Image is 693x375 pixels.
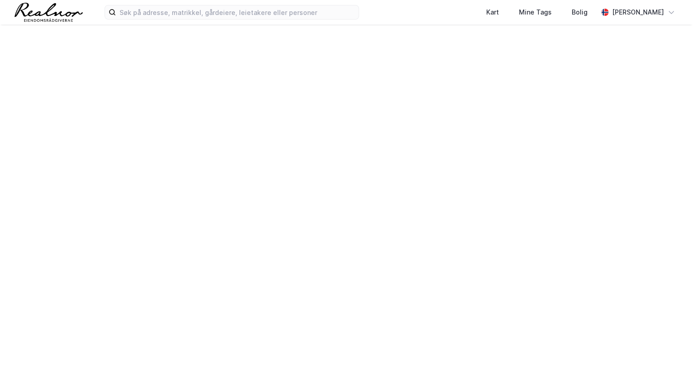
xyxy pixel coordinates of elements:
[116,5,359,19] input: Søk på adresse, matrikkel, gårdeiere, leietakere eller personer
[612,7,664,18] div: [PERSON_NAME]
[519,7,552,18] div: Mine Tags
[15,3,83,22] img: realnor-logo.934646d98de889bb5806.png
[572,7,588,18] div: Bolig
[648,331,693,375] iframe: Chat Widget
[486,7,499,18] div: Kart
[648,331,693,375] div: Kontrollprogram for chat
